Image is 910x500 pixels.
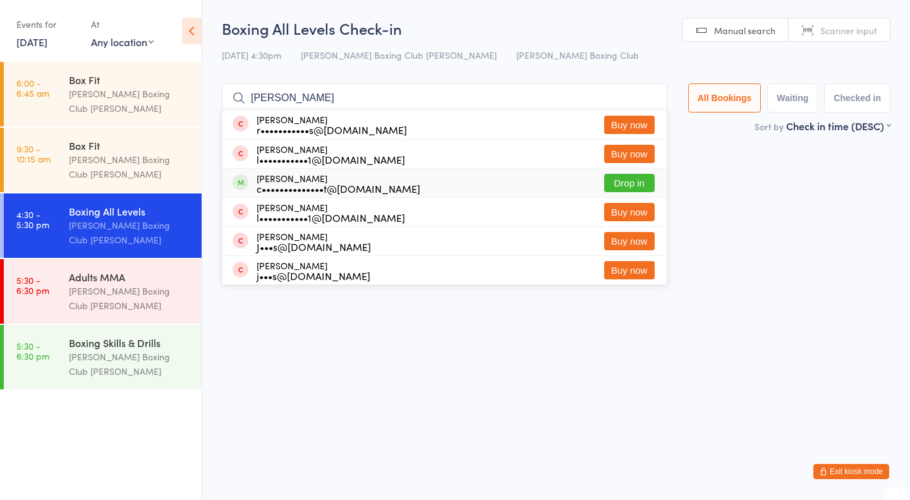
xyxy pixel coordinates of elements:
[69,284,191,313] div: [PERSON_NAME] Boxing Club [PERSON_NAME]
[91,35,154,49] div: Any location
[222,83,667,113] input: Search
[688,83,761,113] button: All Bookings
[69,350,191,379] div: [PERSON_NAME] Boxing Club [PERSON_NAME]
[257,114,407,135] div: [PERSON_NAME]
[222,49,281,61] span: [DATE] 4:30pm
[604,174,655,192] button: Drop in
[69,138,191,152] div: Box Fit
[69,87,191,116] div: [PERSON_NAME] Boxing Club [PERSON_NAME]
[820,24,877,37] span: Scanner input
[16,275,49,295] time: 5:30 - 6:30 pm
[16,14,78,35] div: Events for
[16,209,49,229] time: 4:30 - 5:30 pm
[786,119,890,133] div: Check in time (DESC)
[755,120,784,133] label: Sort by
[257,241,371,252] div: J•••s@[DOMAIN_NAME]
[4,259,202,324] a: 5:30 -6:30 pmAdults MMA[PERSON_NAME] Boxing Club [PERSON_NAME]
[604,116,655,134] button: Buy now
[824,83,890,113] button: Checked in
[69,204,191,218] div: Boxing All Levels
[604,232,655,250] button: Buy now
[604,203,655,221] button: Buy now
[257,271,370,281] div: j•••s@[DOMAIN_NAME]
[69,152,191,181] div: [PERSON_NAME] Boxing Club [PERSON_NAME]
[91,14,154,35] div: At
[257,231,371,252] div: [PERSON_NAME]
[4,325,202,389] a: 5:30 -6:30 pmBoxing Skills & Drills[PERSON_NAME] Boxing Club [PERSON_NAME]
[257,144,405,164] div: [PERSON_NAME]
[16,341,49,361] time: 5:30 - 6:30 pm
[257,154,405,164] div: l•••••••••••1@[DOMAIN_NAME]
[604,261,655,279] button: Buy now
[257,202,405,223] div: [PERSON_NAME]
[257,173,420,193] div: [PERSON_NAME]
[16,78,49,98] time: 6:00 - 6:45 am
[16,35,47,49] a: [DATE]
[714,24,775,37] span: Manual search
[69,336,191,350] div: Boxing Skills & Drills
[222,18,890,39] h2: Boxing All Levels Check-in
[4,128,202,192] a: 9:30 -10:15 amBox Fit[PERSON_NAME] Boxing Club [PERSON_NAME]
[69,73,191,87] div: Box Fit
[4,62,202,126] a: 6:00 -6:45 amBox Fit[PERSON_NAME] Boxing Club [PERSON_NAME]
[813,464,889,479] button: Exit kiosk mode
[257,125,407,135] div: r•••••••••••s@[DOMAIN_NAME]
[257,183,420,193] div: c••••••••••••••t@[DOMAIN_NAME]
[4,193,202,258] a: 4:30 -5:30 pmBoxing All Levels[PERSON_NAME] Boxing Club [PERSON_NAME]
[767,83,818,113] button: Waiting
[257,212,405,223] div: l•••••••••••1@[DOMAIN_NAME]
[301,49,497,61] span: [PERSON_NAME] Boxing Club [PERSON_NAME]
[69,218,191,247] div: [PERSON_NAME] Boxing Club [PERSON_NAME]
[16,143,51,164] time: 9:30 - 10:15 am
[604,145,655,163] button: Buy now
[69,270,191,284] div: Adults MMA
[257,260,370,281] div: [PERSON_NAME]
[516,49,639,61] span: [PERSON_NAME] Boxing Club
